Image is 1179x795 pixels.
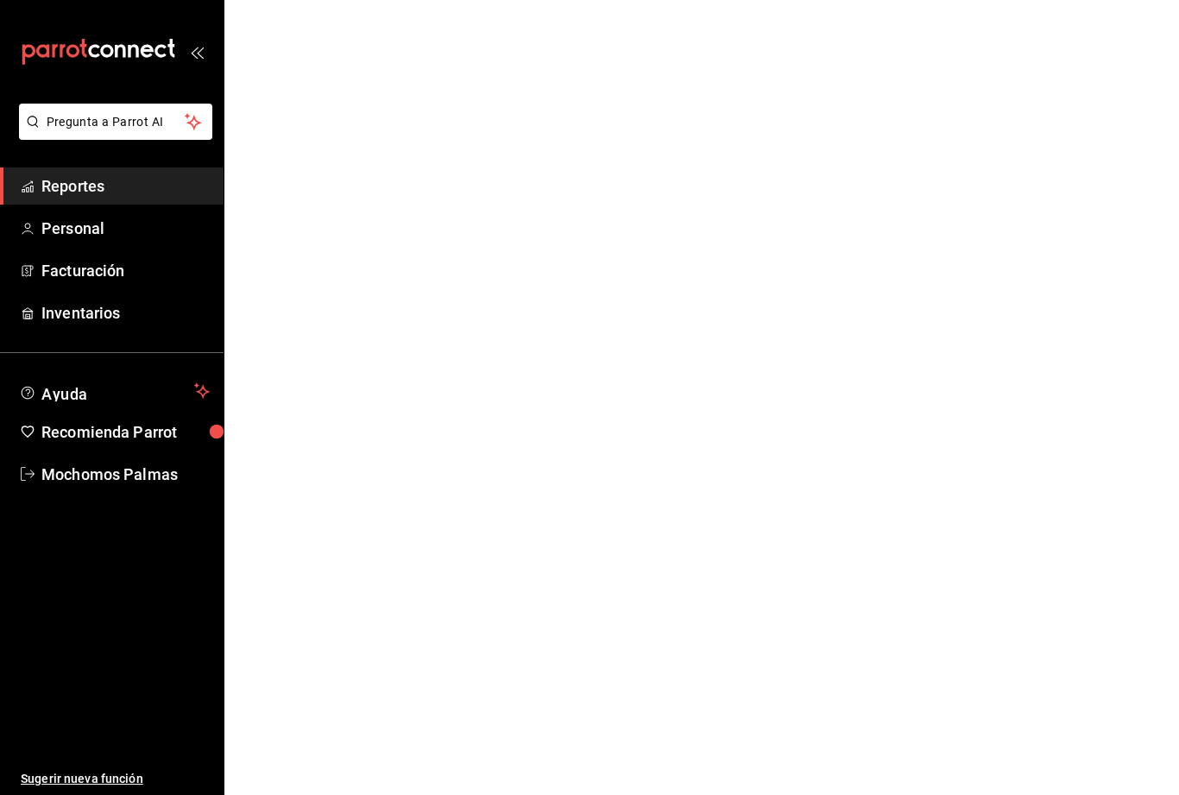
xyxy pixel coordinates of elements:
span: Reportes [41,174,210,198]
button: Pregunta a Parrot AI [19,104,212,140]
span: Recomienda Parrot [41,420,210,444]
span: Sugerir nueva función [21,770,210,788]
span: Pregunta a Parrot AI [47,113,186,131]
span: Personal [41,217,210,240]
span: Inventarios [41,301,210,325]
span: Ayuda [41,381,187,401]
span: Mochomos Palmas [41,463,210,486]
a: Pregunta a Parrot AI [12,125,212,143]
button: open_drawer_menu [190,45,204,59]
span: Facturación [41,259,210,282]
